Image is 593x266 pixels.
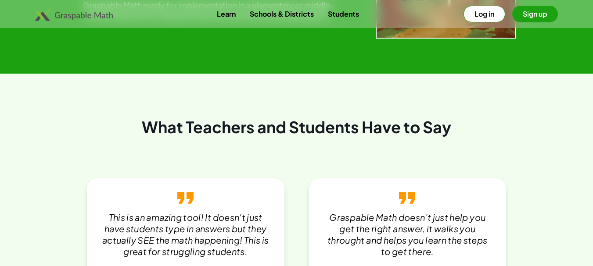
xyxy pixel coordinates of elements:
[35,74,558,142] div: What Teachers and Students Have to Say
[512,6,558,22] button: Sign up
[101,212,270,257] p: This is an amazing tool! It doesn't just have students type in answers but they actually SEE the ...
[210,6,243,22] a: Learn
[321,6,366,22] a: Students
[464,6,505,22] button: Log in
[323,212,492,257] p: Graspable Math doesn't just help you get the right answer, it walks you throught and helps you le...
[243,6,321,22] a: Schools & Districts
